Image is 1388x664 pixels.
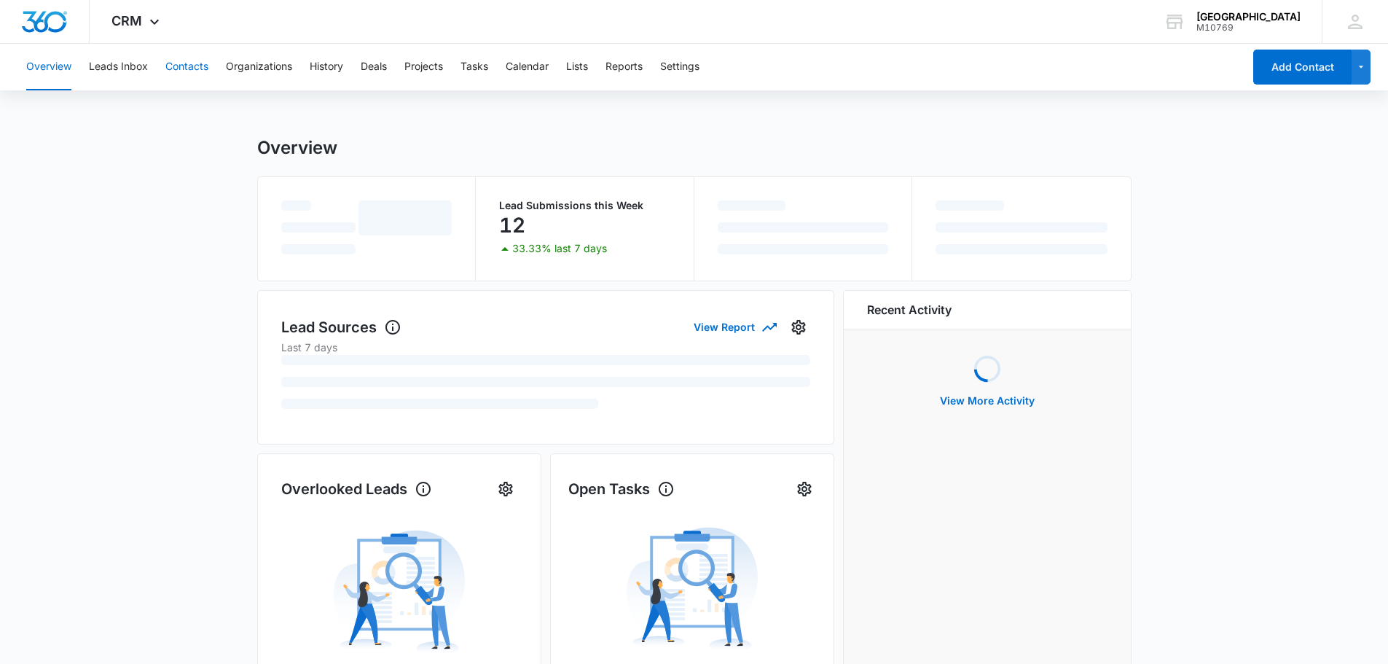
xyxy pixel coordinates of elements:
button: Add Contact [1253,50,1352,85]
h1: Overlooked Leads [281,478,432,500]
button: View More Activity [925,383,1049,418]
button: Deals [361,44,387,90]
p: 33.33% last 7 days [512,243,607,254]
button: Leads Inbox [89,44,148,90]
button: Calendar [506,44,549,90]
button: Contacts [165,44,208,90]
button: Organizations [226,44,292,90]
button: Settings [494,477,517,501]
button: Lists [566,44,588,90]
button: View Report [694,314,775,340]
h1: Lead Sources [281,316,401,338]
button: Tasks [460,44,488,90]
button: Settings [793,477,816,501]
p: 12 [499,214,525,237]
div: account name [1196,11,1301,23]
p: Lead Submissions this Week [499,200,670,211]
button: Projects [404,44,443,90]
button: Settings [660,44,699,90]
div: account id [1196,23,1301,33]
button: History [310,44,343,90]
h1: Overview [257,137,337,159]
button: Reports [605,44,643,90]
button: Settings [787,316,810,339]
button: Overview [26,44,71,90]
span: CRM [111,13,142,28]
h6: Recent Activity [867,301,952,319]
h1: Open Tasks [568,478,675,500]
p: Last 7 days [281,340,810,355]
